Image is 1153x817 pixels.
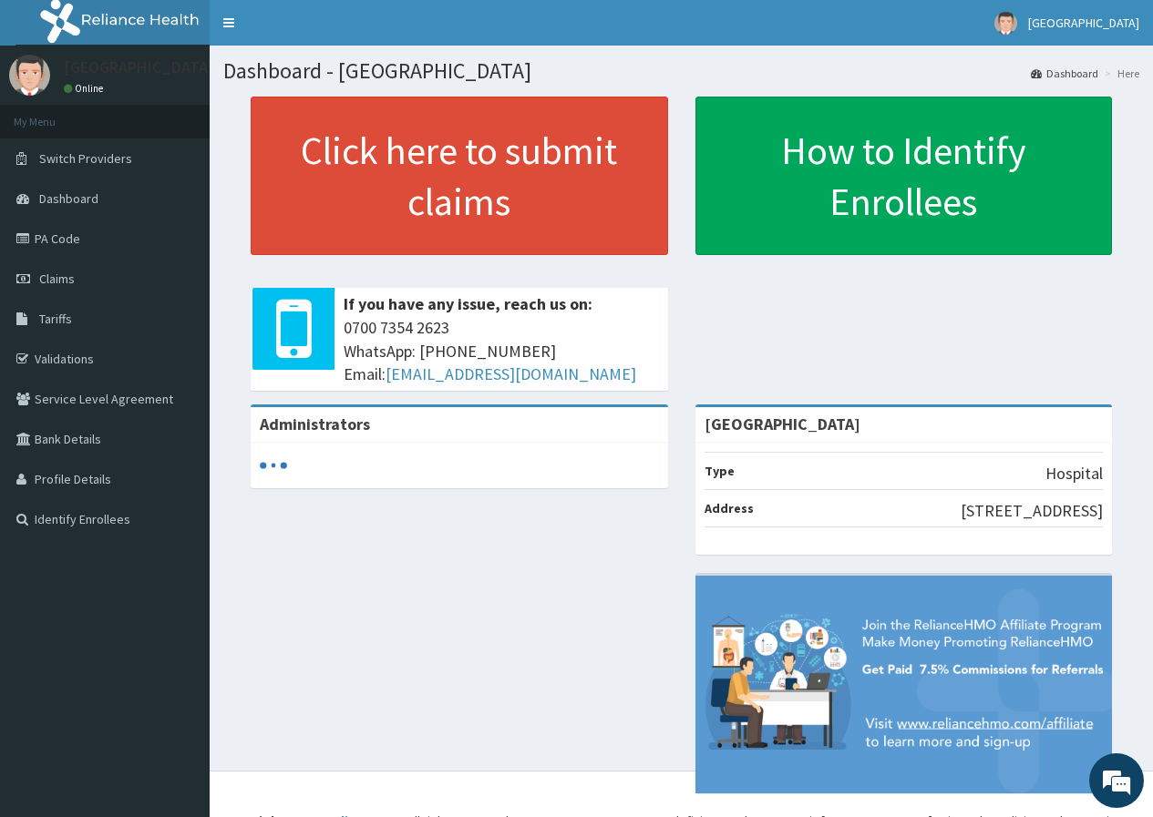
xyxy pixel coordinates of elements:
[223,59,1139,83] h1: Dashboard - [GEOGRAPHIC_DATA]
[64,59,214,76] p: [GEOGRAPHIC_DATA]
[39,150,132,167] span: Switch Providers
[386,363,636,384] a: [EMAIL_ADDRESS][DOMAIN_NAME]
[705,500,754,516] b: Address
[994,12,1017,35] img: User Image
[260,452,287,479] svg: audio-loading
[1045,462,1103,485] p: Hospital
[344,293,592,314] b: If you have any issue, reach us on:
[695,97,1113,255] a: How to Identify Enrollees
[260,414,370,434] b: Administrators
[39,271,75,287] span: Claims
[961,499,1103,523] p: [STREET_ADDRESS]
[1028,15,1139,31] span: [GEOGRAPHIC_DATA]
[705,463,735,479] b: Type
[9,55,50,96] img: User Image
[251,97,668,255] a: Click here to submit claims
[1031,66,1098,81] a: Dashboard
[39,190,98,207] span: Dashboard
[344,316,659,386] span: 0700 7354 2623 WhatsApp: [PHONE_NUMBER] Email:
[39,311,72,327] span: Tariffs
[705,414,860,434] strong: [GEOGRAPHIC_DATA]
[1100,66,1139,81] li: Here
[64,82,108,95] a: Online
[695,576,1113,793] img: provider-team-banner.png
